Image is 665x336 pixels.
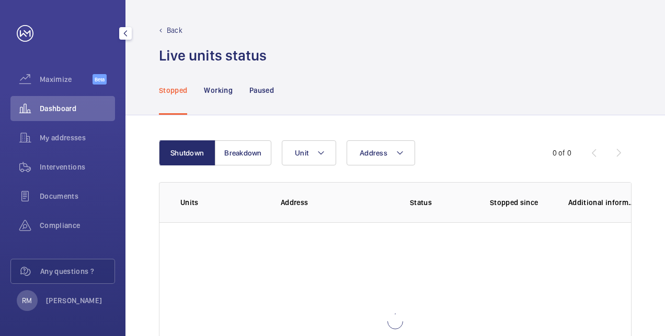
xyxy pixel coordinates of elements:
[93,74,107,85] span: Beta
[40,191,115,201] span: Documents
[159,46,267,65] h1: Live units status
[204,85,232,95] p: Working
[180,197,264,208] p: Units
[40,74,93,85] span: Maximize
[215,140,271,165] button: Breakdown
[159,140,215,165] button: Shutdown
[490,197,552,208] p: Stopped since
[159,85,187,95] p: Stopped
[46,295,102,306] p: [PERSON_NAME]
[281,197,369,208] p: Address
[553,148,571,158] div: 0 of 0
[40,220,115,231] span: Compliance
[40,266,114,277] span: Any questions ?
[568,197,635,208] p: Additional information
[347,140,415,165] button: Address
[282,140,336,165] button: Unit
[40,162,115,172] span: Interventions
[40,103,115,114] span: Dashboard
[22,295,32,306] p: RM
[376,197,466,208] p: Status
[249,85,274,95] p: Paused
[167,25,182,35] p: Back
[40,133,115,143] span: My addresses
[295,149,308,157] span: Unit
[360,149,387,157] span: Address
